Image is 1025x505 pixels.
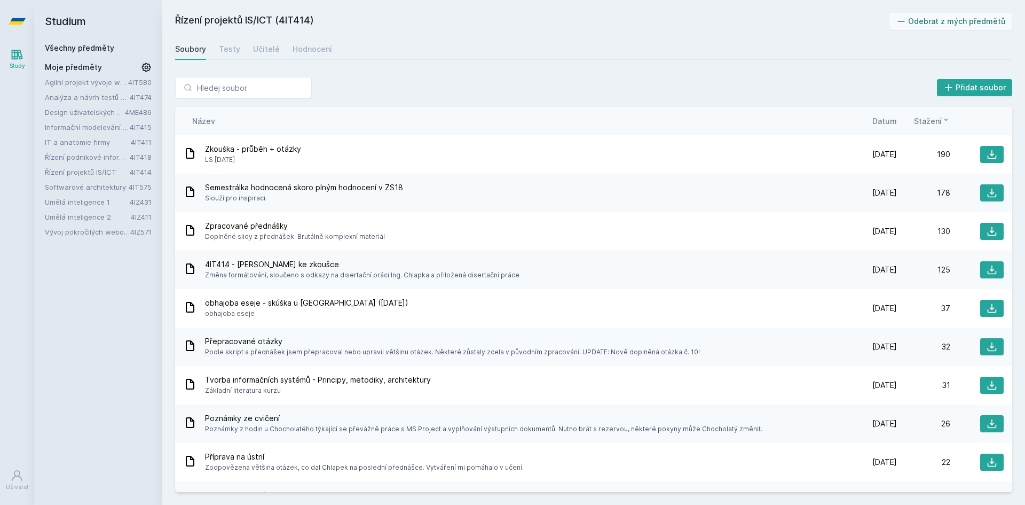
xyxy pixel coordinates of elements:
[45,182,129,192] a: Softwarové architektury
[872,149,897,160] span: [DATE]
[205,231,385,242] span: Doplněné slidy z přednášek. Brutálně komplexní materiál
[45,227,130,237] a: Vývoj pokročilých webových aplikací v PHP
[205,270,519,281] span: Změna formátování, sloučeno s odkazy na disertační práci Ing. Chlapka a přiložená disertační práce
[45,152,130,162] a: Řízení podnikové informatiky
[872,265,897,275] span: [DATE]
[205,308,408,319] span: obhajoba eseje
[45,212,131,222] a: Umělá inteligence 2
[2,43,32,75] a: Study
[130,198,152,206] a: 4IZ431
[6,483,28,491] div: Uživatel
[175,77,312,98] input: Hledej soubor
[45,77,128,88] a: Agilní projekt vývoje webové aplikace
[192,115,215,127] button: Název
[205,154,301,165] span: LS [DATE]
[45,197,130,207] a: Umělá inteligence 1
[872,303,897,314] span: [DATE]
[205,336,700,347] span: Přepracované otázky
[45,137,131,147] a: IT a anatomie firmy
[205,490,513,501] span: Odpovědi na otázky
[872,115,897,127] button: Datum
[131,213,152,221] a: 4IZ411
[45,92,130,103] a: Analýza a návrh testů softwaru
[253,38,280,60] a: Učitelé
[937,79,1013,96] button: Přidat soubor
[205,182,403,193] span: Semestrálka hodnocená skoro plným hodnocení v ZS18
[205,462,524,473] span: Zodpovězena většina otázek, co dal Chlapek na poslední přednášce. Vytváření mi pomáhalo v učení.
[125,108,152,116] a: 4ME486
[129,183,152,191] a: 4IT575
[205,452,524,462] span: Příprava na ústní
[897,418,950,429] div: 26
[131,138,152,146] a: 4IT411
[872,418,897,429] span: [DATE]
[130,153,152,161] a: 4IT418
[889,13,1013,30] button: Odebrat z mých předmětů
[897,149,950,160] div: 190
[205,144,301,154] span: Zkouška - průběh + otázky
[205,221,385,231] span: Zpracované přednášky
[897,457,950,468] div: 22
[205,298,408,308] span: obhajoba eseje - skúška u [GEOGRAPHIC_DATA] ([DATE])
[872,226,897,237] span: [DATE]
[897,303,950,314] div: 37
[205,413,762,424] span: Poznámky ze cvičení
[45,122,130,133] a: Informační modelování organizací
[10,62,25,70] div: Study
[872,341,897,352] span: [DATE]
[897,188,950,198] div: 178
[205,375,431,385] span: Tvorba informačních systémů - Principy, metodiky, architektury
[130,228,152,236] a: 4IZ571
[175,38,206,60] a: Soubory
[45,167,130,177] a: Řízení projektů IS/ICT
[130,168,152,176] a: 4IT414
[45,107,125,118] a: Design uživatelských rozhraní
[175,44,206,55] div: Soubory
[2,464,32,496] a: Uživatel
[293,38,332,60] a: Hodnocení
[897,265,950,275] div: 125
[45,62,102,73] span: Moje předměty
[205,259,519,270] span: 4IT414 - [PERSON_NAME] ke zkoušce
[914,115,950,127] button: Stažení
[897,226,950,237] div: 130
[130,93,152,102] a: 4IT474
[45,43,114,52] a: Všechny předměty
[897,341,950,352] div: 32
[293,44,332,55] div: Hodnocení
[205,424,762,434] span: Poznámky z hodin u Chocholatého týkající se převážně práce s MS Project a vyplňování výstupních d...
[205,347,700,358] span: Podle skript a přednášek jsem přepracoval nebo upravil většinu otázek. Některé zůstaly zcela v pů...
[219,38,240,60] a: Testy
[128,78,152,87] a: 4IT580
[872,380,897,391] span: [DATE]
[872,457,897,468] span: [DATE]
[872,188,897,198] span: [DATE]
[897,380,950,391] div: 31
[914,115,942,127] span: Stažení
[175,13,889,30] h2: Řízení projektů IS/ICT (4IT414)
[205,385,431,396] span: Základní literatura kurzu
[219,44,240,55] div: Testy
[130,123,152,131] a: 4IT415
[253,44,280,55] div: Učitelé
[205,193,403,204] span: Slouží pro inspiraci.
